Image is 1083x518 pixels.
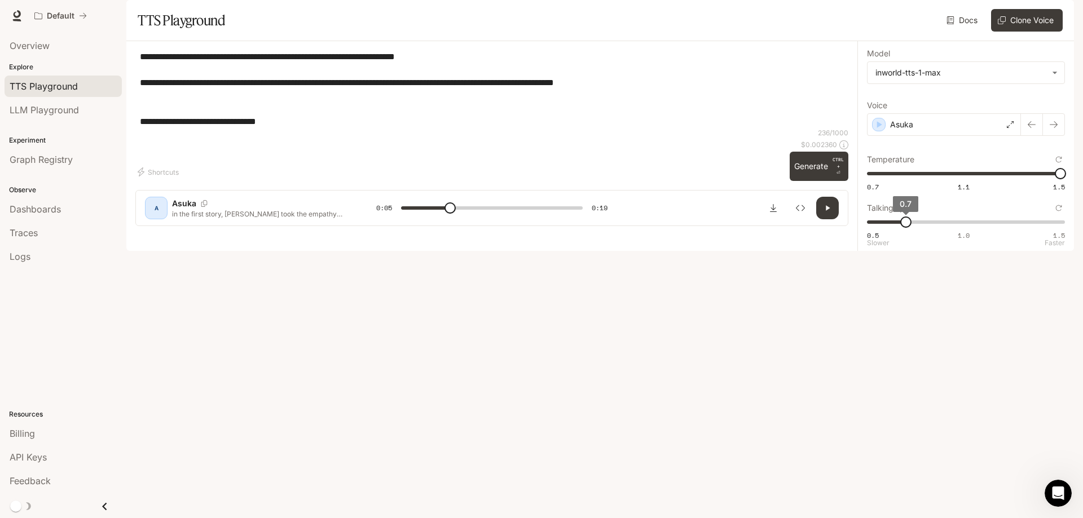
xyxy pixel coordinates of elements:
p: 236 / 1000 [818,128,848,138]
span: 1.1 [958,182,970,192]
button: Download audio [762,197,785,219]
a: Docs [944,9,982,32]
button: Clone Voice [991,9,1063,32]
button: Inspect [789,197,812,219]
p: Temperature [867,156,914,163]
p: Voice [867,101,887,109]
p: Model [867,50,890,57]
div: inworld-tts-1-max [868,62,1064,83]
span: 1.5 [1053,231,1065,240]
p: Talking speed [867,204,919,212]
p: Faster [1045,240,1065,246]
button: GenerateCTRL +⏎ [790,152,848,181]
span: 0.7 [867,182,879,192]
span: 1.5 [1053,182,1065,192]
button: Copy Voice ID [196,200,212,207]
span: 0.5 [867,231,879,240]
button: Reset to default [1053,153,1065,166]
button: Shortcuts [135,163,183,181]
p: Asuka [172,198,196,209]
button: All workspaces [29,5,92,27]
p: Default [47,11,74,21]
button: Reset to default [1053,202,1065,214]
div: A [147,199,165,217]
p: Slower [867,240,890,246]
p: Asuka [890,119,913,130]
div: inworld-tts-1-max [875,67,1046,78]
h1: TTS Playground [138,9,225,32]
span: 0.7 [900,199,912,209]
p: CTRL + [833,156,844,170]
iframe: Intercom live chat [1045,480,1072,507]
span: 1.0 [958,231,970,240]
span: 0:19 [592,202,607,214]
p: in the first story, [PERSON_NAME] took the empathy journey and became a naive. [PERSON_NAME] and ... [172,209,349,219]
p: ⏎ [833,156,844,176]
span: 0:05 [376,202,392,214]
